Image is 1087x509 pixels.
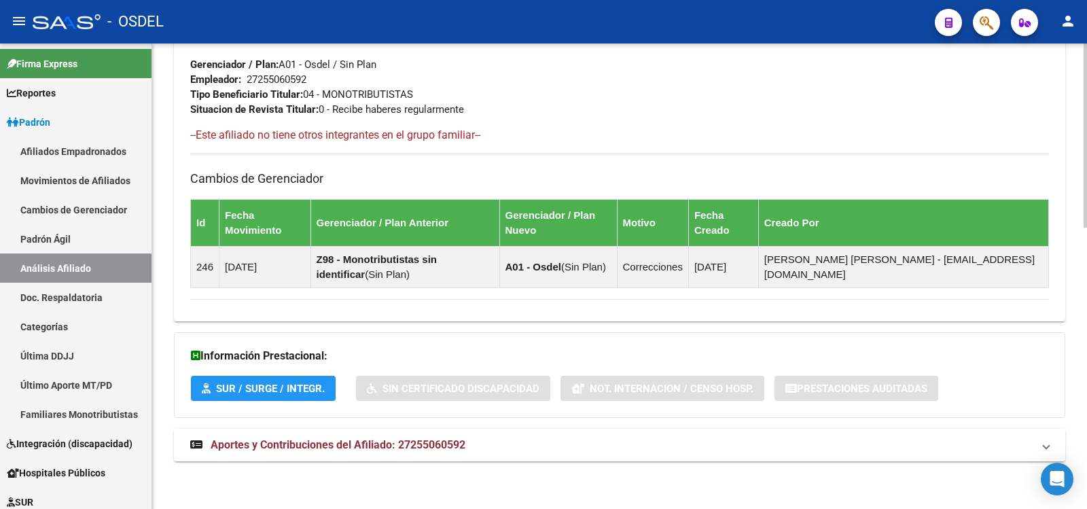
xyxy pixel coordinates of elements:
[190,88,303,101] strong: Tipo Beneficiario Titular:
[247,72,306,87] div: 27255060592
[219,199,310,246] th: Fecha Movimiento
[190,103,464,116] span: 0 - Recibe haberes regularmente
[190,88,413,101] span: 04 - MONOTRIBUTISTAS
[565,261,603,273] span: Sin Plan
[190,169,1049,188] h3: Cambios de Gerenciador
[219,246,310,287] td: [DATE]
[7,115,50,130] span: Padrón
[688,246,758,287] td: [DATE]
[317,253,438,280] strong: Z98 - Monotributistas sin identificar
[590,383,753,395] span: Not. Internacion / Censo Hosp.
[7,466,105,480] span: Hospitales Públicos
[190,128,1049,143] h4: --Este afiliado no tiene otros integrantes en el grupo familiar--
[560,376,764,401] button: Not. Internacion / Censo Hosp.
[758,246,1048,287] td: [PERSON_NAME] [PERSON_NAME] - [EMAIL_ADDRESS][DOMAIN_NAME]
[191,376,336,401] button: SUR / SURGE / INTEGR.
[499,199,617,246] th: Gerenciador / Plan Nuevo
[190,58,279,71] strong: Gerenciador / Plan:
[190,73,241,86] strong: Empleador:
[382,383,539,395] span: Sin Certificado Discapacidad
[797,383,927,395] span: Prestaciones Auditadas
[211,438,465,451] span: Aportes y Contribuciones del Afiliado: 27255060592
[1060,13,1076,29] mat-icon: person
[7,56,77,71] span: Firma Express
[191,199,219,246] th: Id
[688,199,758,246] th: Fecha Creado
[774,376,938,401] button: Prestaciones Auditadas
[11,13,27,29] mat-icon: menu
[758,199,1048,246] th: Creado Por
[190,58,376,71] span: A01 - Osdel / Sin Plan
[1041,463,1073,495] div: Open Intercom Messenger
[7,86,56,101] span: Reportes
[191,347,1048,366] h3: Información Prestacional:
[190,103,319,116] strong: Situacion de Revista Titular:
[174,429,1065,461] mat-expansion-panel-header: Aportes y Contribuciones del Afiliado: 27255060592
[310,246,499,287] td: ( )
[107,7,164,37] span: - OSDEL
[368,268,406,280] span: Sin Plan
[7,436,132,451] span: Integración (discapacidad)
[617,246,688,287] td: Correcciones
[310,199,499,246] th: Gerenciador / Plan Anterior
[356,376,550,401] button: Sin Certificado Discapacidad
[617,199,688,246] th: Motivo
[191,246,219,287] td: 246
[505,261,562,273] strong: A01 - Osdel
[499,246,617,287] td: ( )
[216,383,325,395] span: SUR / SURGE / INTEGR.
